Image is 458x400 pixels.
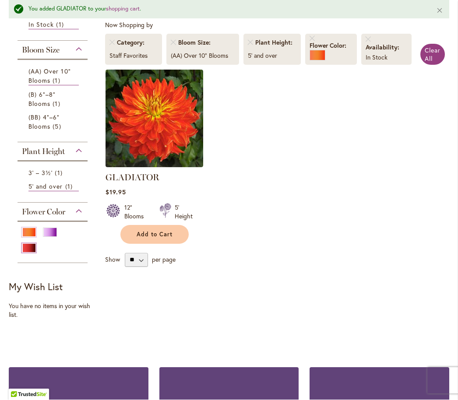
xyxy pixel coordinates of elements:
span: (AA) Over 10" Blooms [28,67,71,85]
a: (BB) 4"–6" Blooms 5 [28,113,79,131]
span: Availability [366,43,402,52]
div: (AA) Over 10" Blooms [171,52,235,60]
strong: My Wish List [9,281,63,293]
span: Bloom Size [22,46,60,55]
span: Plant Height [22,147,65,157]
span: (B) 6"–8" Blooms [28,91,56,108]
span: $19.95 [106,188,126,196]
span: 5' and over [28,182,63,191]
a: (B) 6"–8" Blooms 1 [28,90,79,109]
img: Gladiator [106,70,203,168]
a: (AA) Over 10" Blooms 1 [28,67,79,86]
div: In Stock [366,53,408,62]
span: Category [117,39,147,47]
span: 1 [56,20,66,29]
a: Remove Category Staff Favorites [109,40,115,46]
span: 5 [53,122,63,131]
div: 5' Height [175,204,193,221]
div: 5' and over [248,52,297,60]
span: 1 [53,99,62,109]
a: Clear All [420,44,445,65]
span: Plant Height [255,39,295,47]
a: shopping cart [106,5,140,13]
button: Add to Cart [120,225,189,244]
span: In Stock [28,21,54,29]
a: Remove Plant Height 5' and over [248,40,253,46]
a: In Stock 1 [28,20,79,30]
span: 3' – 3½' [28,169,53,177]
div: You added GLADIATOR to your . [28,5,423,14]
span: Now Shopping by [105,21,153,29]
span: Flower Color [22,207,65,217]
span: 1 [53,76,62,85]
span: (BB) 4"–6" Blooms [28,113,60,131]
a: Remove Bloom Size (AA) Over 10" Blooms [171,40,176,46]
span: Clear All [425,46,440,63]
a: Remove Flower Color Orange/Peach [310,36,315,42]
span: Bloom Size [178,39,213,47]
span: 1 [55,168,64,178]
a: 5' and over 1 [28,182,79,192]
span: 1 [65,182,75,191]
div: Staff Favorites [109,52,158,60]
a: 3' – 3½' 1 [28,168,79,178]
span: Flower Color [310,42,349,50]
a: GLADIATOR [106,172,159,183]
span: Add to Cart [137,231,173,239]
span: Show [105,255,120,263]
span: per page [152,255,176,263]
a: Gladiator [106,161,203,169]
iframe: Launch Accessibility Center [7,369,31,393]
a: Remove Availability In Stock [366,37,371,42]
div: 12" Blooms [124,204,149,221]
div: You have no items in your wish list. [9,302,101,319]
